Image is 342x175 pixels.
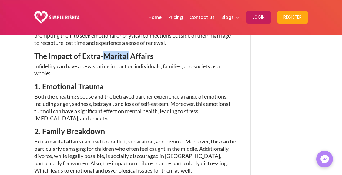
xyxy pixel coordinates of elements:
[34,126,105,136] span: 2. Family Breakdown
[189,2,215,33] a: Contact Us
[221,2,240,33] a: Blogs
[319,153,331,165] img: Messenger
[34,82,104,91] span: 1. Emotional Trauma
[246,11,271,24] button: Login
[246,2,271,33] a: Login
[34,63,220,77] span: Infidelity can have a devastating impact on individuals, families, and society as a whole:
[34,138,236,173] span: Extra marital affairs can lead to conflict, separation, and divorce. Moreover, this can be partic...
[34,25,234,46] span: Attention from a younger individual can reignite feelings of youthfulness and passion, prompting ...
[34,93,230,121] span: Both the cheating spouse and the betrayed partner experience a range of emotions, including anger...
[149,2,162,33] a: Home
[277,11,308,24] button: Register
[277,2,308,33] a: Register
[168,2,183,33] a: Pricing
[34,51,153,60] span: The Impact of Extra-Marital Affairs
